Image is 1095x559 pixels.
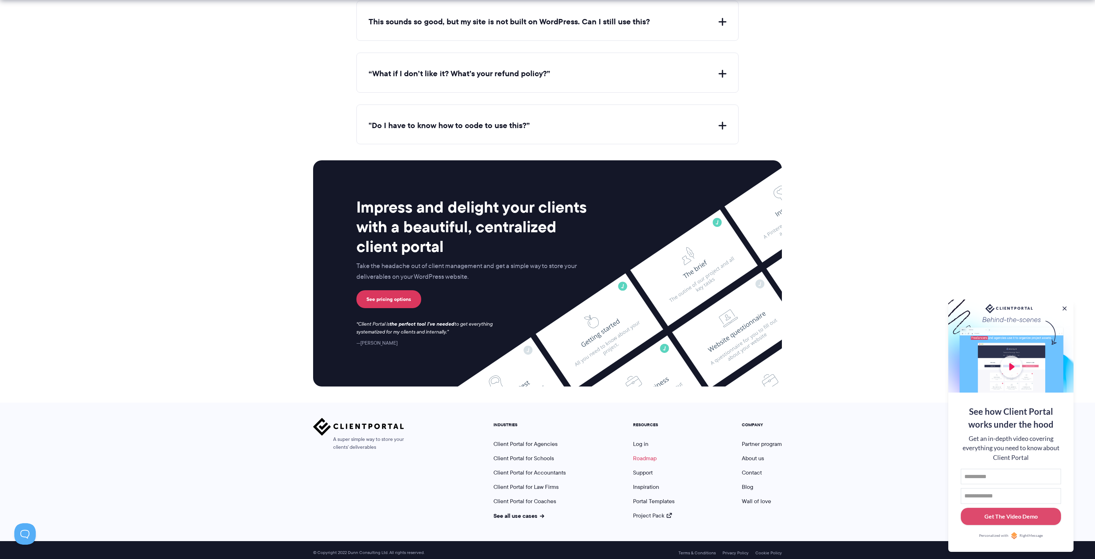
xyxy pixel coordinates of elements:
button: This sounds so good, but my site is not built on WordPress. Can I still use this? [369,16,726,28]
div: See how Client Portal works under the hood [961,405,1061,431]
a: Project Pack [633,511,672,520]
a: Blog [742,483,753,491]
a: Client Portal for Agencies [493,440,558,448]
a: Terms & Conditions [678,550,716,555]
a: Personalized withRightMessage [961,532,1061,539]
h5: RESOURCES [633,422,675,427]
a: Contact [742,468,762,477]
a: Partner program [742,440,782,448]
button: "Do I have to know how to code to use this?” [369,120,726,131]
h5: COMPANY [742,422,782,427]
span: A super simple way to store your clients' deliverables [313,436,404,451]
p: Take the headache out of client management and get a simple way to store your deliverables on you... [356,261,592,282]
a: About us [742,454,764,462]
button: Get The Video Demo [961,508,1061,525]
a: See all use cases [493,511,544,520]
a: Inspiration [633,483,659,491]
h2: Impress and delight your clients with a beautiful, centralized client portal [356,197,592,257]
a: Support [633,468,653,477]
div: Get an in-depth video covering everything you need to know about Client Portal [961,434,1061,462]
a: Cookie Policy [755,550,782,555]
a: Log in [633,440,648,448]
a: Portal Templates [633,497,675,505]
a: Wall of love [742,497,771,505]
span: © Copyright 2022 Dunn Consulting Ltd. All rights reserved. [310,550,428,555]
a: Roadmap [633,454,657,462]
div: Get The Video Demo [984,512,1038,521]
iframe: Toggle Customer Support [14,523,36,545]
a: See pricing options [356,290,421,308]
a: Client Portal for Coaches [493,497,556,505]
p: Client Portal is to get everything systematized for my clients and internally. [356,320,502,336]
img: Personalized with RightMessage [1011,532,1018,539]
strong: the perfect tool I've needed [390,320,454,328]
a: Privacy Policy [722,550,749,555]
a: Client Portal for Accountants [493,468,566,477]
span: Personalized with [979,533,1008,539]
span: RightMessage [1019,533,1043,539]
h5: INDUSTRIES [493,422,566,427]
button: “What if I don’t like it? What’s your refund policy?” [369,68,726,79]
a: Client Portal for Law Firms [493,483,559,491]
cite: [PERSON_NAME] [356,339,398,346]
a: Client Portal for Schools [493,454,554,462]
